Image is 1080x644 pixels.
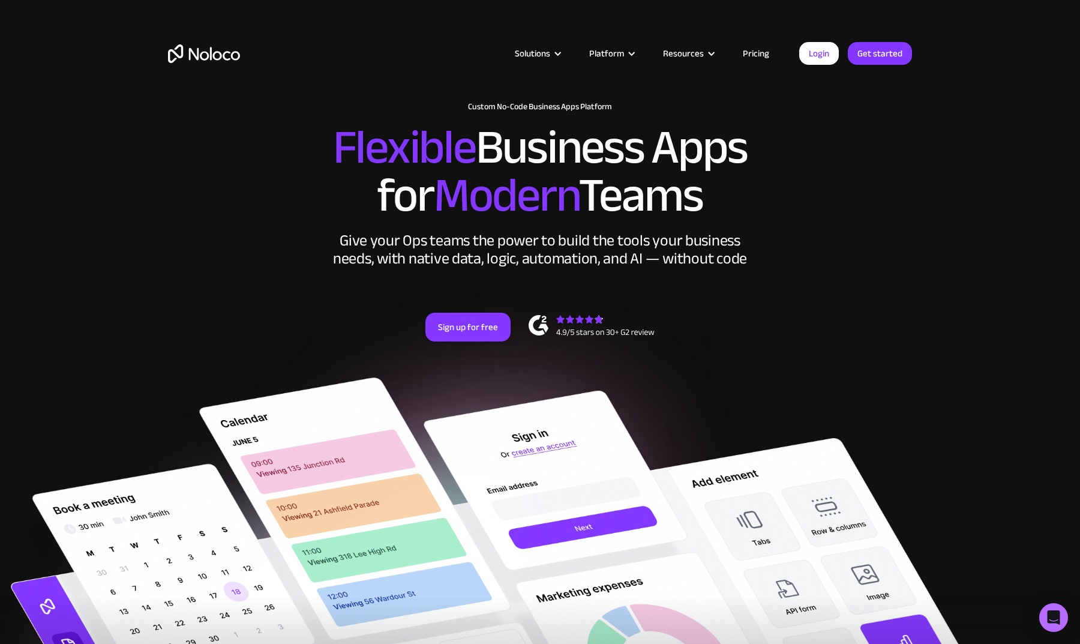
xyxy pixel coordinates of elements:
div: Solutions [500,46,574,61]
a: Login [799,42,839,65]
a: home [168,44,240,63]
div: Platform [589,46,624,61]
a: Pricing [728,46,784,61]
a: Get started [848,42,912,65]
div: Platform [574,46,648,61]
a: Sign up for free [425,313,511,342]
span: Modern [434,151,578,240]
h2: Business Apps for Teams [168,124,912,220]
div: Resources [663,46,704,61]
div: Open Intercom Messenger [1039,603,1068,632]
span: Flexible [333,103,476,192]
div: Resources [648,46,728,61]
div: Solutions [515,46,550,61]
div: Give your Ops teams the power to build the tools your business needs, with native data, logic, au... [330,232,750,268]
